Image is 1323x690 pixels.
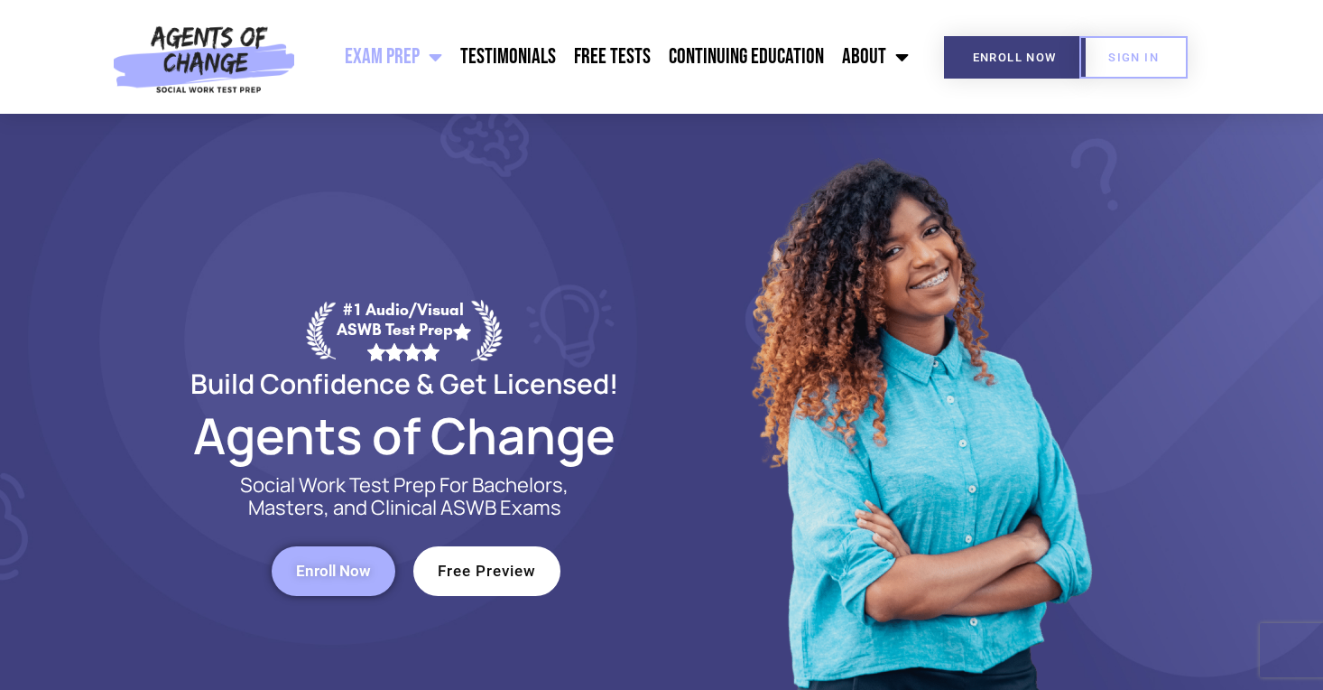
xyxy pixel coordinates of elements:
[944,36,1086,79] a: Enroll Now
[413,546,560,596] a: Free Preview
[451,34,565,79] a: Testimonials
[336,34,451,79] a: Exam Prep
[1079,36,1188,79] a: SIGN IN
[660,34,833,79] a: Continuing Education
[565,34,660,79] a: Free Tests
[1108,51,1159,63] span: SIGN IN
[438,564,536,579] span: Free Preview
[147,370,661,396] h2: Build Confidence & Get Licensed!
[219,474,589,519] p: Social Work Test Prep For Bachelors, Masters, and Clinical ASWB Exams
[336,300,471,360] div: #1 Audio/Visual ASWB Test Prep
[296,564,371,579] span: Enroll Now
[272,546,395,596] a: Enroll Now
[304,34,918,79] nav: Menu
[833,34,918,79] a: About
[973,51,1057,63] span: Enroll Now
[147,415,661,456] h2: Agents of Change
